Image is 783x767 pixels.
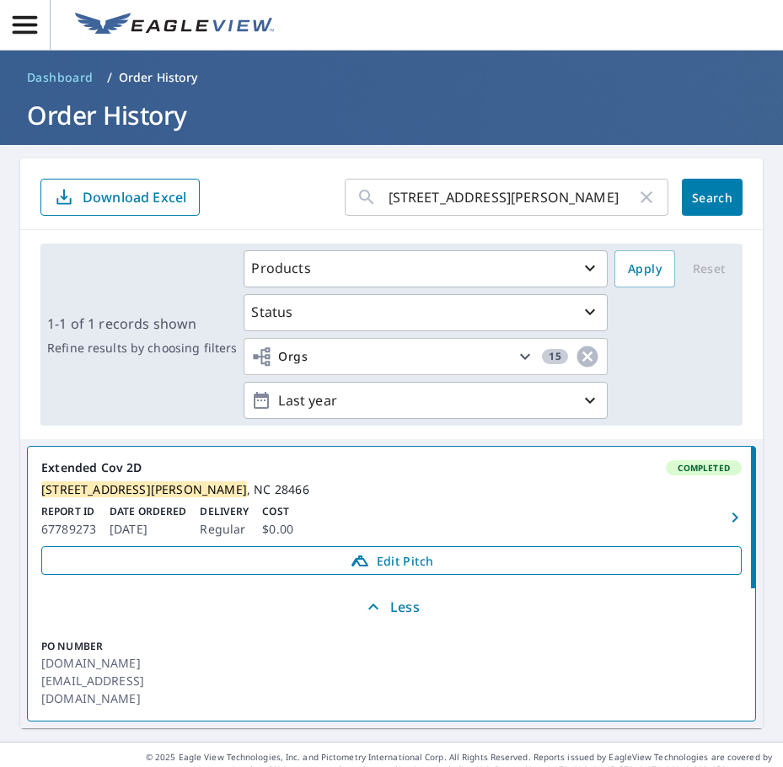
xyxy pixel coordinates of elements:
[20,98,763,132] h1: Order History
[244,250,608,287] button: Products
[614,250,675,287] button: Apply
[27,69,94,86] span: Dashboard
[41,639,189,654] p: PO Number
[75,13,274,38] img: EV Logo
[65,3,284,48] a: EV Logo
[41,654,189,707] p: [DOMAIN_NAME][EMAIL_ADDRESS][DOMAIN_NAME]
[262,504,293,519] p: Cost
[251,258,310,278] p: Products
[52,550,731,571] span: Edit Pitch
[200,504,249,519] p: Delivery
[20,64,763,91] nav: breadcrumb
[262,519,293,539] p: $0.00
[363,597,420,617] p: Less
[40,179,200,216] button: Download Excel
[41,481,247,497] mark: [STREET_ADDRESS][PERSON_NAME]
[20,64,100,91] a: Dashboard
[200,519,249,539] p: Regular
[271,386,580,416] p: Last year
[251,346,308,367] span: Orgs
[110,519,186,539] p: [DATE]
[244,294,608,331] button: Status
[695,190,729,206] span: Search
[682,179,743,216] button: Search
[41,504,96,519] p: Report ID
[542,351,568,362] span: 15
[41,460,742,475] div: Extended Cov 2D
[83,188,186,206] p: Download Excel
[110,504,186,519] p: Date Ordered
[244,382,608,419] button: Last year
[244,338,608,375] button: Orgs15
[47,341,237,356] p: Refine results by choosing filters
[628,259,662,280] span: Apply
[28,447,755,588] a: Extended Cov 2DCompleted[STREET_ADDRESS][PERSON_NAME], NC 28466Report ID67789273Date Ordered[DATE...
[251,302,292,322] p: Status
[389,174,636,221] input: Address, Report #, Claim ID, etc.
[41,546,742,575] a: Edit Pitch
[41,482,742,497] div: , NC 28466
[668,462,740,474] span: Completed
[41,519,96,539] p: 67789273
[28,588,755,625] button: Less
[119,69,198,86] p: Order History
[47,314,237,334] p: 1-1 of 1 records shown
[107,67,112,88] li: /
